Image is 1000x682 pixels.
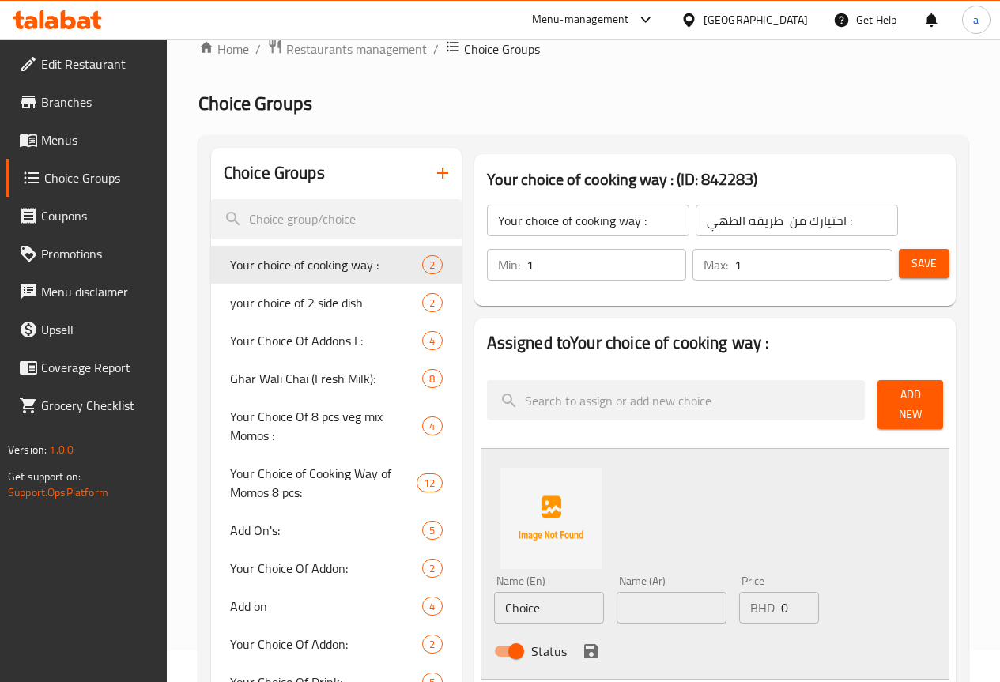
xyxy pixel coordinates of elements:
[498,255,520,274] p: Min:
[6,311,167,349] a: Upsell
[6,83,167,121] a: Branches
[423,333,441,349] span: 4
[230,331,423,350] span: Your Choice Of Addons L:
[211,360,462,398] div: Ghar Wali Chai (Fresh Milk):8
[487,380,866,420] input: search
[422,635,442,654] div: Choices
[423,561,441,576] span: 2
[423,419,441,434] span: 4
[422,416,442,435] div: Choices
[6,273,167,311] a: Menu disclaimer
[423,599,441,614] span: 4
[211,625,462,663] div: Your Choice Of Addon:2
[781,592,819,624] input: Please enter price
[422,255,442,274] div: Choices
[6,159,167,197] a: Choice Groups
[41,55,154,73] span: Edit Restaurant
[230,521,423,540] span: Add On's:
[211,549,462,587] div: Your Choice Of Addon:2
[41,358,154,377] span: Coverage Report
[423,523,441,538] span: 5
[531,642,567,661] span: Status
[255,40,261,58] li: /
[6,235,167,273] a: Promotions
[230,293,423,312] span: your choice of 2 side dish
[44,168,154,187] span: Choice Groups
[433,40,439,58] li: /
[267,39,427,59] a: Restaurants management
[750,598,775,617] p: BHD
[890,385,930,424] span: Add New
[198,40,249,58] a: Home
[422,331,442,350] div: Choices
[286,40,427,58] span: Restaurants management
[230,369,423,388] span: Ghar Wali Chai (Fresh Milk):
[230,255,423,274] span: Your choice of cooking way :
[423,296,441,311] span: 2
[6,197,167,235] a: Coupons
[230,464,417,502] span: Your Choice of Cooking Way of Momos 8 pcs:
[6,121,167,159] a: Menus
[211,587,462,625] div: Add on4
[532,10,629,29] div: Menu-management
[899,249,949,278] button: Save
[422,369,442,388] div: Choices
[8,466,81,487] span: Get support on:
[617,592,726,624] input: Enter name Ar
[579,639,603,663] button: save
[464,40,540,58] span: Choice Groups
[8,482,108,503] a: Support.OpsPlatform
[877,380,943,429] button: Add New
[224,161,325,185] h2: Choice Groups
[422,559,442,578] div: Choices
[211,284,462,322] div: your choice of 2 side dish2
[6,386,167,424] a: Grocery Checklist
[49,439,74,460] span: 1.0.0
[973,11,979,28] span: a
[41,130,154,149] span: Menus
[494,592,604,624] input: Enter name En
[417,476,441,491] span: 12
[230,407,423,445] span: Your Choice Of 8 pcs veg mix Momos :
[41,92,154,111] span: Branches
[422,597,442,616] div: Choices
[211,454,462,511] div: Your Choice of Cooking Way of Momos 8 pcs:12
[41,396,154,415] span: Grocery Checklist
[198,39,968,59] nav: breadcrumb
[704,11,808,28] div: [GEOGRAPHIC_DATA]
[230,635,423,654] span: Your Choice Of Addon:
[417,473,442,492] div: Choices
[8,439,47,460] span: Version:
[704,255,728,274] p: Max:
[41,320,154,339] span: Upsell
[487,167,943,192] h3: Your choice of cooking way : (ID: 842283)
[423,258,441,273] span: 2
[911,254,937,273] span: Save
[211,511,462,549] div: Add On's:5
[198,85,312,121] span: Choice Groups
[422,521,442,540] div: Choices
[41,282,154,301] span: Menu disclaimer
[211,398,462,454] div: Your Choice Of 8 pcs veg mix Momos :4
[41,206,154,225] span: Coupons
[6,349,167,386] a: Coverage Report
[211,322,462,360] div: Your Choice Of Addons L:4
[230,597,423,616] span: Add on
[211,199,462,239] input: search
[230,559,423,578] span: Your Choice Of Addon:
[6,45,167,83] a: Edit Restaurant
[211,246,462,284] div: Your choice of cooking way :2
[487,331,943,355] h2: Assigned to Your choice of cooking way :
[423,637,441,652] span: 2
[422,293,442,312] div: Choices
[41,244,154,263] span: Promotions
[423,371,441,386] span: 8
